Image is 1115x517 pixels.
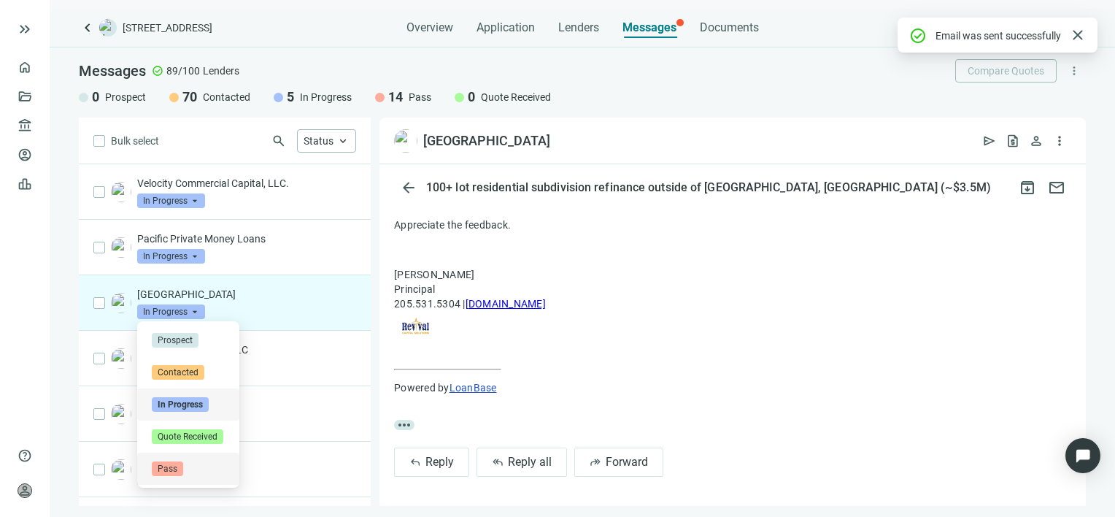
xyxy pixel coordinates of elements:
span: 5 [287,88,294,106]
span: Lenders [203,64,239,78]
span: Forward [606,455,648,469]
span: 0 [468,88,475,106]
button: reply_allReply all [477,448,567,477]
span: In Progress [300,90,352,104]
span: person [1029,134,1043,148]
span: help [18,448,32,463]
button: send [978,129,1001,153]
span: Status [304,135,333,147]
button: archive [1013,173,1042,202]
span: Prospect [105,90,146,104]
a: keyboard_arrow_left [79,19,96,37]
button: person [1025,129,1048,153]
span: mail [1048,179,1065,196]
span: reply_all [492,456,504,468]
span: arrow_back [400,179,417,196]
button: keyboard_double_arrow_right [16,20,34,38]
span: forward [590,456,601,468]
button: forwardForward [574,448,663,477]
p: Sistar Mortgage [137,398,356,413]
img: 2d21a004-6642-43e7-89b3-e3405511601f [394,129,417,153]
span: Reply [425,455,454,469]
span: Lenders [558,20,599,35]
span: Quote Received [481,90,551,104]
a: Close [1070,27,1086,43]
span: In Progress [137,194,205,208]
span: 14 [388,88,403,106]
span: check_circle [909,27,927,45]
img: deal-logo [99,19,117,37]
span: Pass [152,462,183,476]
span: archive [1019,179,1036,196]
span: person [18,483,32,498]
span: search [271,134,286,148]
span: Pass [409,90,431,104]
div: 100+ lot residential subdivision refinance outside of [GEOGRAPHIC_DATA], [GEOGRAPHIC_DATA] (~$3.5M) [423,180,994,195]
span: [STREET_ADDRESS] [123,20,212,35]
button: more_vert [1062,59,1086,83]
span: In Progress [137,305,205,319]
span: Messages [622,20,676,34]
span: send [982,134,997,148]
span: 70 [182,88,197,106]
span: 0 [92,88,99,106]
button: Compare Quotes [955,59,1057,83]
span: more_horiz [394,420,414,430]
span: 89/100 [166,64,200,78]
div: Open Intercom Messenger [1065,438,1100,473]
img: 478e7720-b809-4903-9b28-9b6428fc52e2 [111,404,131,424]
button: more_vert [1048,129,1071,153]
span: account_balance [18,118,28,133]
span: keyboard_arrow_up [336,134,350,148]
div: [GEOGRAPHIC_DATA] [423,132,550,150]
img: f0c8e67c-8c0e-4a2b-8b6b-48c2e6e563d8 [111,237,131,258]
button: arrow_back [394,173,423,202]
span: Messages [79,62,146,80]
span: In Progress [152,397,209,412]
span: more_vert [1068,64,1081,77]
span: check_circle [152,65,163,77]
span: Application [477,20,535,35]
p: [GEOGRAPHIC_DATA] [137,287,356,302]
img: b5f9c3ec-dfc4-4214-8029-af81b6c9d92d.png [111,182,131,202]
span: reply [409,456,421,468]
span: Reply all [508,455,552,469]
span: Quote Received [152,429,223,444]
button: request_quote [1001,129,1025,153]
span: Contacted [203,90,250,104]
img: 5322fdb0-fd91-4b09-8162-3e984863cc0b [111,348,131,369]
button: mail [1042,173,1071,202]
span: In Progress [137,249,205,264]
span: Overview [406,20,453,35]
span: Documents [700,20,759,35]
span: request_quote [1006,134,1020,148]
div: Email was sent successfully [935,27,1061,43]
img: 15de6945-95c5-4f5c-ab7f-e01c3fe59597 [111,459,131,480]
span: more_vert [1052,134,1067,148]
p: Velocity Commercial Capital, LLC. [137,176,356,191]
p: Newrez, LLC. [137,453,356,468]
p: HouseMax Funding, LLC [137,342,356,357]
span: Bulk select [111,133,159,149]
span: Contacted [152,365,204,380]
button: replyReply [394,448,469,477]
img: 2d21a004-6642-43e7-89b3-e3405511601f [111,293,131,313]
span: close [1069,26,1087,44]
p: Pacific Private Money Loans [137,231,356,246]
span: Prospect [152,333,198,348]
